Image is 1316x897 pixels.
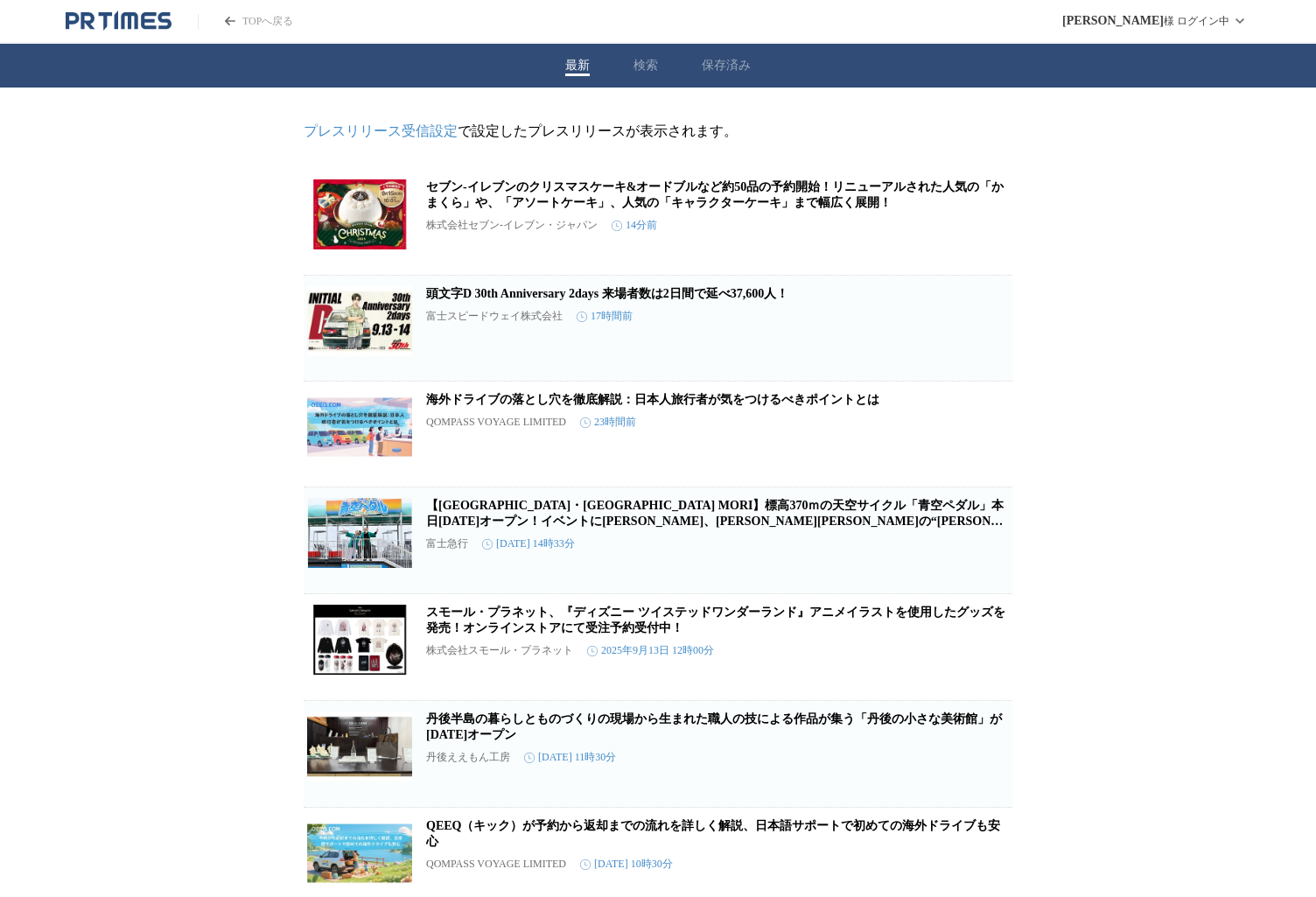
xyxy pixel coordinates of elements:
a: QEEQ（キック）が予約から返却までの流れを詳しく解説、日本語サポートで初めての海外ドライブも安心 [426,819,1000,848]
time: 23時間前 [580,415,636,430]
p: 株式会社セブン‐イレブン・ジャパン [426,218,598,233]
a: PR TIMESのトップページはこちら [198,14,293,29]
p: QOMPASS VOYAGE LIMITED [426,858,566,871]
button: 最新 [565,58,590,74]
p: 株式会社スモール・プラネット [426,643,573,658]
time: [DATE] 14時33分 [482,536,575,551]
time: 17時間前 [577,309,633,324]
a: スモール・プラネット、『ディズニー ツイステッドワンダーランド』アニメイラストを使用したグッズを発売！オンラインストアにて受注予約受付中！ [426,606,1005,634]
time: 2025年9月13日 12時00分 [587,643,714,658]
a: 【[GEOGRAPHIC_DATA]・[GEOGRAPHIC_DATA] MORI】標高370ｍの天空サイクル「青空ペダル」本日[DATE]オープン！イベントに[PERSON_NAME]、[PE... [426,499,1005,543]
img: 海外ドライブの落とし穴を徹底解説：日本人旅行者が気をつけるべきポイントとは [307,392,412,462]
time: [DATE] 11時30分 [524,750,616,765]
a: 海外ドライブの落とし穴を徹底解説：日本人旅行者が気をつけるべきポイントとは [426,393,879,406]
time: [DATE] 10時30分 [580,857,673,872]
img: 【神奈川県・さがみ湖MORI MORI】標高370ｍの天空サイクル「青空ペダル」本日9月13日(土)オープン！イベントに高尾颯斗さん、高尾楓弥さんの“高尾兄弟”が登場 [307,498,412,568]
button: 保存済み [702,58,751,74]
p: QOMPASS VOYAGE LIMITED [426,416,566,429]
img: スモール・プラネット、『ディズニー ツイステッドワンダーランド』アニメイラストを使用したグッズを発売！オンラインストアにて受注予約受付中！ [307,605,412,675]
p: 富士スピードウェイ株式会社 [426,309,563,324]
img: セブン‐イレブンのクリスマスケーキ&オードブルなど約50品の予約開始！リニューアルされた人気の「かまくら」や、「アソートケーキ」、人気の「キャラクターケーキ」まで幅広く展開！ [307,179,412,249]
a: 頭文字D 30th Anniversary 2days 来場者数は2日間で延べ37,600人！ [426,287,788,300]
a: PR TIMESのトップページはこちら [66,11,171,32]
span: [PERSON_NAME] [1062,14,1164,28]
a: プレスリリース受信設定 [304,123,458,138]
p: 富士急行 [426,536,468,551]
time: 14分前 [612,218,657,233]
img: 頭文字D 30th Anniversary 2days 来場者数は2日間で延べ37,600人！ [307,286,412,356]
p: 丹後ええもん工房 [426,750,510,765]
a: セブン‐イレブンのクリスマスケーキ&オードブルなど約50品の予約開始！リニューアルされた人気の「かまくら」や、「アソートケーキ」、人気の「キャラクターケーキ」まで幅広く展開！ [426,180,1004,209]
button: 検索 [633,58,658,74]
a: 丹後半島の暮らしとものづくりの現場から生まれた職人の技による作品が集う「丹後の小さな美術館」が[DATE]オープン [426,712,1002,741]
p: で設定したプレスリリースが表示されます。 [304,123,1012,141]
img: 丹後半島の暮らしとものづくりの現場から生まれた職人の技による作品が集う「丹後の小さな美術館」が９月13日（土）オープン [307,711,412,781]
img: QEEQ（キック）が予約から返却までの流れを詳しく解説、日本語サポートで初めての海外ドライブも安心 [307,818,412,888]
